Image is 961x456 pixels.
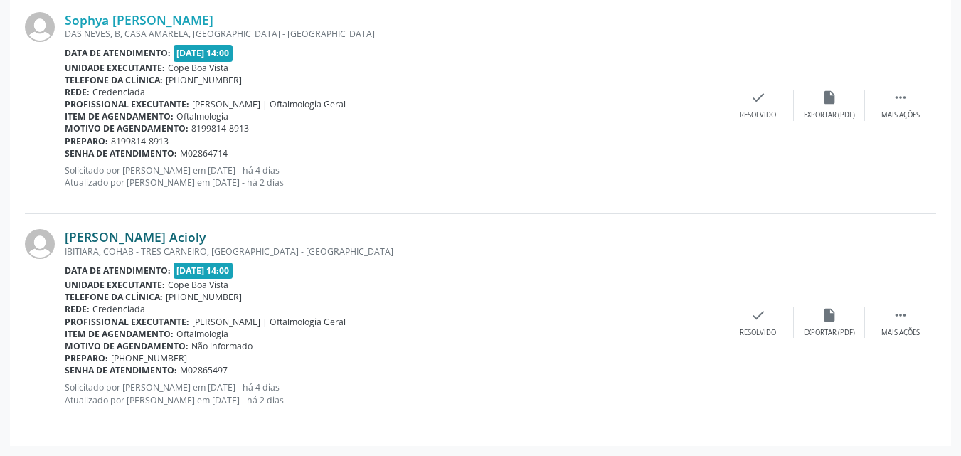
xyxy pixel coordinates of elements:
span: 8199814-8913 [191,122,249,134]
img: img [25,229,55,259]
i:  [893,307,908,323]
b: Telefone da clínica: [65,291,163,303]
p: Solicitado por [PERSON_NAME] em [DATE] - há 4 dias Atualizado por [PERSON_NAME] em [DATE] - há 2 ... [65,164,723,189]
img: img [25,12,55,42]
i: check [750,307,766,323]
b: Rede: [65,303,90,315]
b: Rede: [65,86,90,98]
b: Data de atendimento: [65,265,171,277]
b: Profissional executante: [65,316,189,328]
b: Item de agendamento: [65,110,174,122]
span: [PHONE_NUMBER] [166,291,242,303]
div: Exportar (PDF) [804,328,855,338]
span: Credenciada [92,86,145,98]
div: Resolvido [740,110,776,120]
span: [PHONE_NUMBER] [166,74,242,86]
div: Mais ações [881,110,920,120]
a: Sophya [PERSON_NAME] [65,12,213,28]
div: Mais ações [881,328,920,338]
span: [PERSON_NAME] | Oftalmologia Geral [192,316,346,328]
b: Unidade executante: [65,62,165,74]
a: [PERSON_NAME] Acioly [65,229,206,245]
span: [DATE] 14:00 [174,263,233,279]
b: Senha de atendimento: [65,364,177,376]
b: Profissional executante: [65,98,189,110]
span: [PHONE_NUMBER] [111,352,187,364]
b: Telefone da clínica: [65,74,163,86]
b: Motivo de agendamento: [65,122,189,134]
span: [DATE] 14:00 [174,45,233,61]
i: insert_drive_file [822,90,837,105]
span: M02864714 [180,147,228,159]
b: Item de agendamento: [65,328,174,340]
i: check [750,90,766,105]
span: Não informado [191,340,253,352]
span: Cope Boa Vista [168,279,228,291]
b: Data de atendimento: [65,47,171,59]
span: Oftalmologia [176,328,228,340]
i:  [893,90,908,105]
span: Credenciada [92,303,145,315]
b: Unidade executante: [65,279,165,291]
div: IBITIARA, COHAB - TRES CARNEIRO, [GEOGRAPHIC_DATA] - [GEOGRAPHIC_DATA] [65,245,723,258]
div: Resolvido [740,328,776,338]
span: Oftalmologia [176,110,228,122]
i: insert_drive_file [822,307,837,323]
span: Cope Boa Vista [168,62,228,74]
span: M02865497 [180,364,228,376]
p: Solicitado por [PERSON_NAME] em [DATE] - há 4 dias Atualizado por [PERSON_NAME] em [DATE] - há 2 ... [65,381,723,405]
b: Preparo: [65,352,108,364]
span: 8199814-8913 [111,135,169,147]
div: Exportar (PDF) [804,110,855,120]
b: Motivo de agendamento: [65,340,189,352]
span: [PERSON_NAME] | Oftalmologia Geral [192,98,346,110]
b: Senha de atendimento: [65,147,177,159]
div: DAS NEVES, B, CASA AMARELA, [GEOGRAPHIC_DATA] - [GEOGRAPHIC_DATA] [65,28,723,40]
b: Preparo: [65,135,108,147]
